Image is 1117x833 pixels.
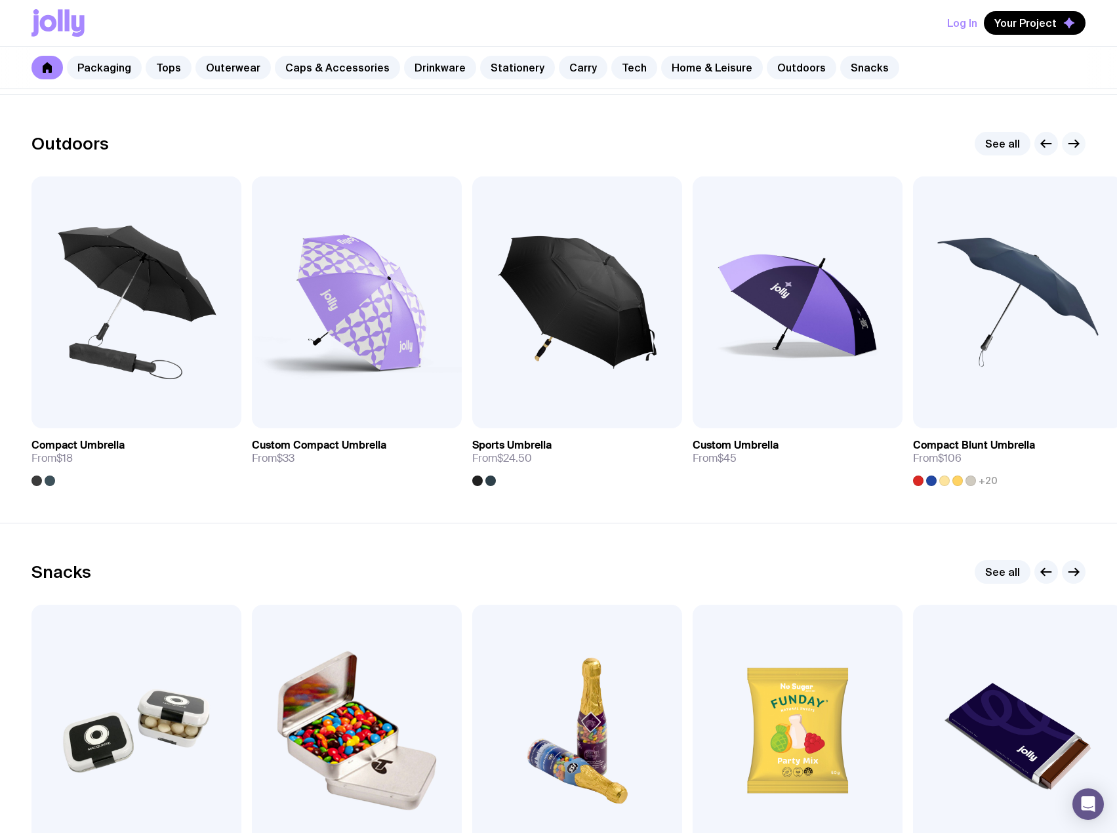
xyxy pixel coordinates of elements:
[611,56,657,79] a: Tech
[252,428,462,476] a: Custom Compact UmbrellaFrom$33
[56,451,73,465] span: $18
[984,11,1086,35] button: Your Project
[559,56,607,79] a: Carry
[947,11,977,35] button: Log In
[975,560,1030,584] a: See all
[195,56,271,79] a: Outerwear
[146,56,192,79] a: Tops
[718,451,737,465] span: $45
[67,56,142,79] a: Packaging
[767,56,836,79] a: Outdoors
[693,439,779,452] h3: Custom Umbrella
[252,439,386,452] h3: Custom Compact Umbrella
[994,16,1057,30] span: Your Project
[480,56,555,79] a: Stationery
[693,452,737,465] span: From
[938,451,962,465] span: $106
[31,439,125,452] h3: Compact Umbrella
[1072,788,1104,820] div: Open Intercom Messenger
[277,451,294,465] span: $33
[472,428,682,486] a: Sports UmbrellaFrom$24.50
[661,56,763,79] a: Home & Leisure
[31,134,109,153] h2: Outdoors
[404,56,476,79] a: Drinkware
[31,562,91,582] h2: Snacks
[472,452,532,465] span: From
[840,56,899,79] a: Snacks
[979,476,998,486] span: +20
[252,452,294,465] span: From
[975,132,1030,155] a: See all
[913,452,962,465] span: From
[275,56,400,79] a: Caps & Accessories
[31,452,73,465] span: From
[31,428,241,486] a: Compact UmbrellaFrom$18
[497,451,532,465] span: $24.50
[693,428,903,476] a: Custom UmbrellaFrom$45
[472,439,552,452] h3: Sports Umbrella
[913,439,1035,452] h3: Compact Blunt Umbrella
